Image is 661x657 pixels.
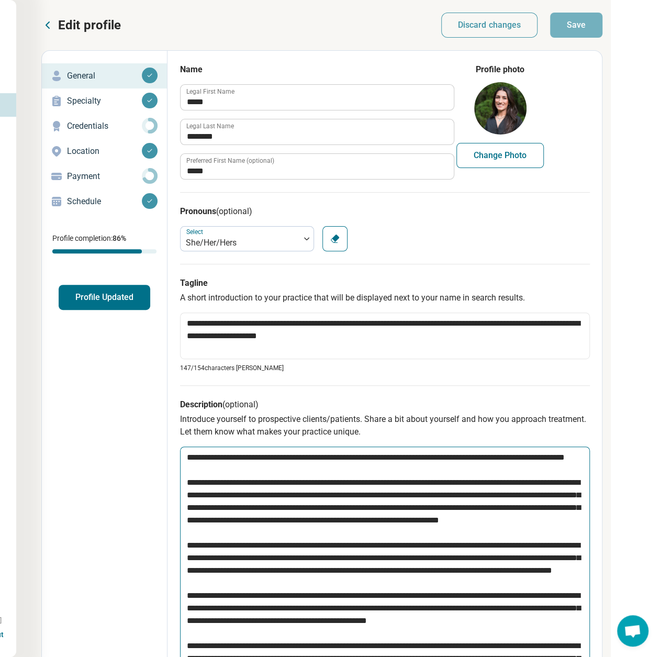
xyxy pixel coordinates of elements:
p: Location [67,145,142,158]
p: Payment [67,170,142,183]
img: avatar image [474,82,526,135]
label: Select [186,228,205,235]
a: Specialty [42,88,167,114]
a: Location [42,139,167,164]
label: Legal Last Name [186,123,234,129]
h3: Pronouns [180,205,590,218]
p: 147/ 154 characters [PERSON_NAME] [180,363,590,373]
button: Change Photo [456,143,544,168]
div: Profile completion: [42,227,167,260]
a: Schedule [42,189,167,214]
button: Save [550,13,602,38]
label: Preferred First Name (optional) [186,158,274,164]
span: (optional) [222,399,259,409]
a: Credentials [42,114,167,139]
p: Specialty [67,95,142,107]
p: Schedule [67,195,142,208]
h3: Description [180,398,590,411]
label: Legal First Name [186,88,234,95]
a: Payment [42,164,167,189]
p: Credentials [67,120,142,132]
h3: Name [180,63,453,76]
div: She/Her/Hers [186,237,295,249]
span: (optional) [216,206,252,216]
p: General [67,70,142,82]
legend: Profile photo [476,63,524,76]
p: A short introduction to your practice that will be displayed next to your name in search results. [180,292,590,304]
div: Open chat [617,615,648,647]
span: 86 % [113,234,126,242]
button: Discard changes [441,13,538,38]
div: Profile completion [52,249,156,253]
button: Profile Updated [59,285,150,310]
p: Introduce yourself to prospective clients/patients. Share a bit about yourself and how you approa... [180,413,590,438]
a: General [42,63,167,88]
p: Edit profile [58,17,121,34]
button: Edit profile [41,17,121,34]
h3: Tagline [180,277,590,289]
